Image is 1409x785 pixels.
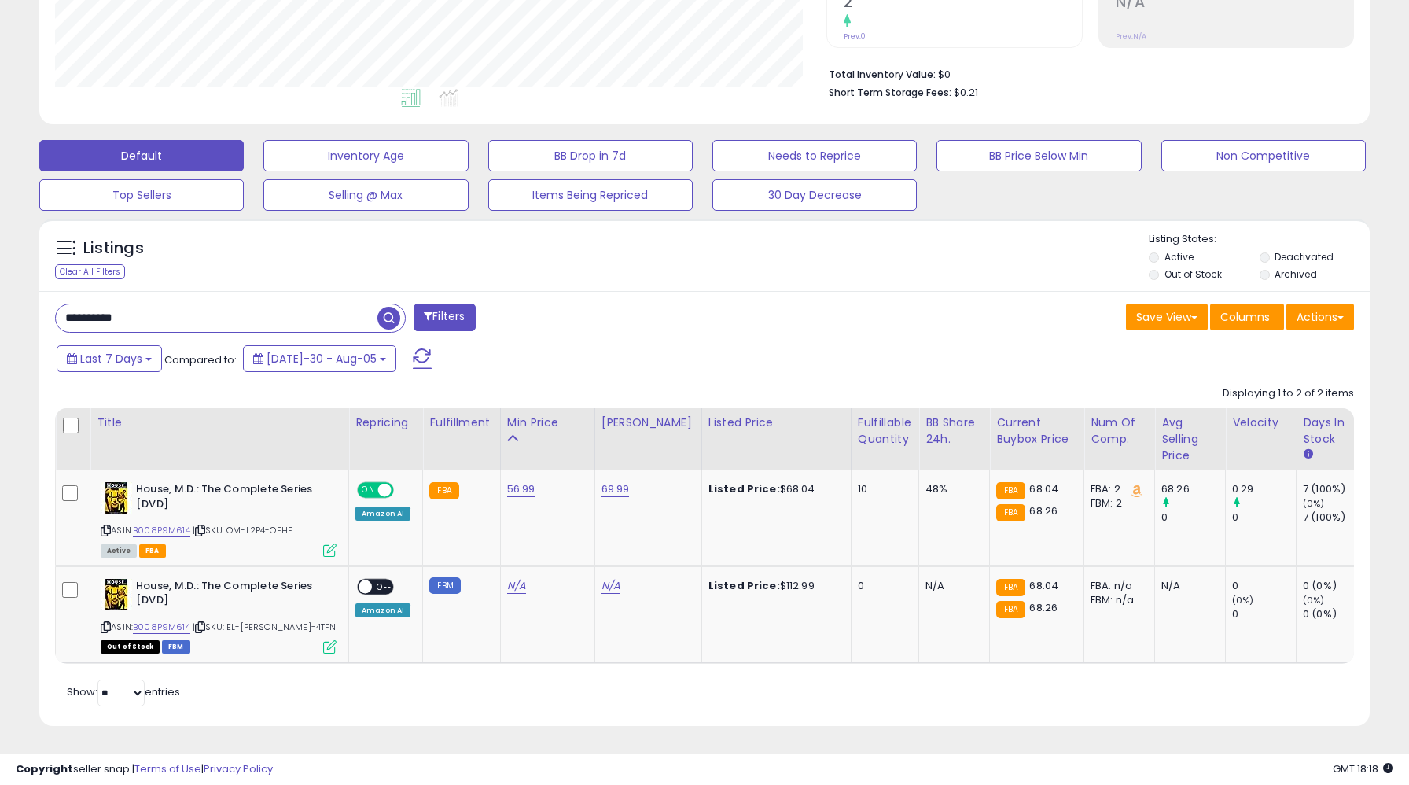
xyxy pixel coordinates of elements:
[1303,594,1325,606] small: (0%)
[712,140,917,171] button: Needs to Reprice
[39,140,244,171] button: Default
[858,415,912,448] div: Fulfillable Quantity
[1232,607,1296,621] div: 0
[355,603,410,617] div: Amazon AI
[101,579,132,610] img: 51RFSx5+LqL._SL40_.jpg
[263,140,468,171] button: Inventory Age
[101,544,137,558] span: All listings currently available for purchase on Amazon
[507,578,526,594] a: N/A
[414,304,475,331] button: Filters
[1210,304,1284,330] button: Columns
[136,579,327,612] b: House, M.D.: The Complete Series [DVD]
[996,601,1025,618] small: FBA
[1303,448,1312,462] small: Days In Stock.
[1116,31,1146,41] small: Prev: N/A
[829,86,951,99] b: Short Term Storage Fees:
[1232,594,1254,606] small: (0%)
[101,579,337,652] div: ASIN:
[858,482,907,496] div: 10
[708,579,839,593] div: $112.99
[263,179,468,211] button: Selling @ Max
[1333,761,1393,776] span: 2025-08-13 18:18 GMT
[1161,415,1219,464] div: Avg Selling Price
[1223,386,1354,401] div: Displaying 1 to 2 of 2 items
[133,621,190,634] a: B008P9M614
[708,481,780,496] b: Listed Price:
[193,621,337,633] span: | SKU: EL-[PERSON_NAME]-4TFN
[1091,496,1142,510] div: FBM: 2
[267,351,377,367] span: [DATE]-30 - Aug-05
[712,179,917,211] button: 30 Day Decrease
[1303,607,1367,621] div: 0 (0%)
[392,484,417,497] span: OFF
[193,524,292,536] span: | SKU: OM-L2P4-OEHF
[708,415,844,431] div: Listed Price
[83,238,144,260] h5: Listings
[1164,267,1222,281] label: Out of Stock
[429,577,460,594] small: FBM
[708,578,780,593] b: Listed Price:
[936,140,1141,171] button: BB Price Below Min
[355,507,410,521] div: Amazon AI
[1161,510,1225,525] div: 0
[80,351,142,367] span: Last 7 Days
[101,482,337,555] div: ASIN:
[925,579,977,593] div: N/A
[507,481,535,497] a: 56.99
[996,504,1025,521] small: FBA
[359,484,378,497] span: ON
[1029,503,1058,518] span: 68.26
[1286,304,1354,330] button: Actions
[372,580,397,593] span: OFF
[16,762,273,777] div: seller snap | |
[925,415,983,448] div: BB Share 24h.
[16,761,73,776] strong: Copyright
[55,264,125,279] div: Clear All Filters
[1303,497,1325,510] small: (0%)
[829,64,1342,83] li: $0
[429,482,458,499] small: FBA
[1091,593,1142,607] div: FBM: n/a
[134,761,201,776] a: Terms of Use
[39,179,244,211] button: Top Sellers
[429,415,493,431] div: Fulfillment
[996,482,1025,499] small: FBA
[954,85,978,100] span: $0.21
[858,579,907,593] div: 0
[1029,600,1058,615] span: 68.26
[1161,140,1366,171] button: Non Competitive
[844,31,866,41] small: Prev: 0
[996,415,1077,448] div: Current Buybox Price
[1164,250,1194,264] label: Active
[164,352,237,367] span: Compared to:
[1232,415,1289,431] div: Velocity
[1029,481,1058,496] span: 68.04
[101,640,160,654] span: All listings that are currently out of stock and unavailable for purchase on Amazon
[1232,579,1296,593] div: 0
[67,684,180,699] span: Show: entries
[97,415,342,431] div: Title
[1149,232,1370,247] p: Listing States:
[1232,482,1296,496] div: 0.29
[507,415,588,431] div: Min Price
[601,481,630,497] a: 69.99
[1275,267,1317,281] label: Archived
[355,415,416,431] div: Repricing
[57,345,162,372] button: Last 7 Days
[488,179,693,211] button: Items Being Repriced
[243,345,396,372] button: [DATE]-30 - Aug-05
[1232,510,1296,525] div: 0
[1091,482,1142,496] div: FBA: 2
[1303,482,1367,496] div: 7 (100%)
[1091,579,1142,593] div: FBA: n/a
[162,640,190,654] span: FBM
[601,415,695,431] div: [PERSON_NAME]
[1303,579,1367,593] div: 0 (0%)
[996,579,1025,596] small: FBA
[139,544,166,558] span: FBA
[204,761,273,776] a: Privacy Policy
[829,68,936,81] b: Total Inventory Value:
[101,482,132,514] img: 51RFSx5+LqL._SL40_.jpg
[1303,415,1360,448] div: Days In Stock
[1161,482,1225,496] div: 68.26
